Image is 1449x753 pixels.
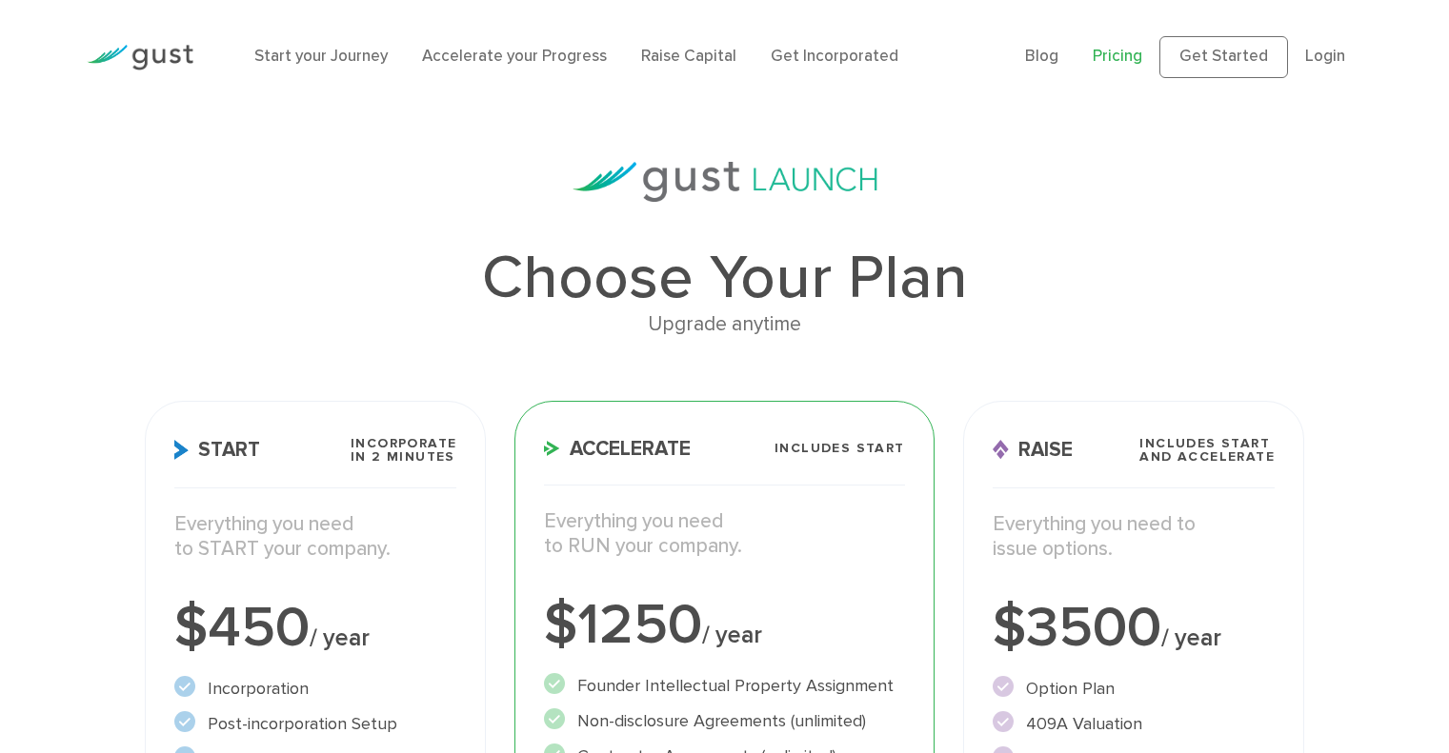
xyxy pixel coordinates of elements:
[1093,47,1142,66] a: Pricing
[993,440,1073,460] span: Raise
[993,440,1009,460] img: Raise Icon
[544,441,560,456] img: Accelerate Icon
[1305,47,1345,66] a: Login
[87,45,193,70] img: Gust Logo
[174,440,260,460] span: Start
[422,47,607,66] a: Accelerate your Progress
[771,47,898,66] a: Get Incorporated
[573,162,877,202] img: gust-launch-logos.svg
[775,442,905,455] span: Includes START
[544,439,691,459] span: Accelerate
[702,621,762,649] span: / year
[1025,47,1058,66] a: Blog
[993,512,1276,563] p: Everything you need to issue options.
[145,248,1304,308] h1: Choose Your Plan
[993,676,1276,702] li: Option Plan
[351,437,456,464] span: Incorporate in 2 Minutes
[544,708,904,734] li: Non-disclosure Agreements (unlimited)
[254,47,388,66] a: Start your Journey
[993,711,1276,737] li: 409A Valuation
[145,308,1304,341] div: Upgrade anytime
[174,512,457,563] p: Everything you need to START your company.
[174,600,457,657] div: $450
[1161,624,1221,652] span: / year
[174,711,457,737] li: Post-incorporation Setup
[310,624,370,652] span: / year
[1159,36,1288,78] a: Get Started
[544,597,904,654] div: $1250
[1139,437,1275,464] span: Includes START and ACCELERATE
[641,47,736,66] a: Raise Capital
[174,440,189,460] img: Start Icon X2
[544,673,904,699] li: Founder Intellectual Property Assignment
[174,676,457,702] li: Incorporation
[544,509,904,560] p: Everything you need to RUN your company.
[993,600,1276,657] div: $3500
